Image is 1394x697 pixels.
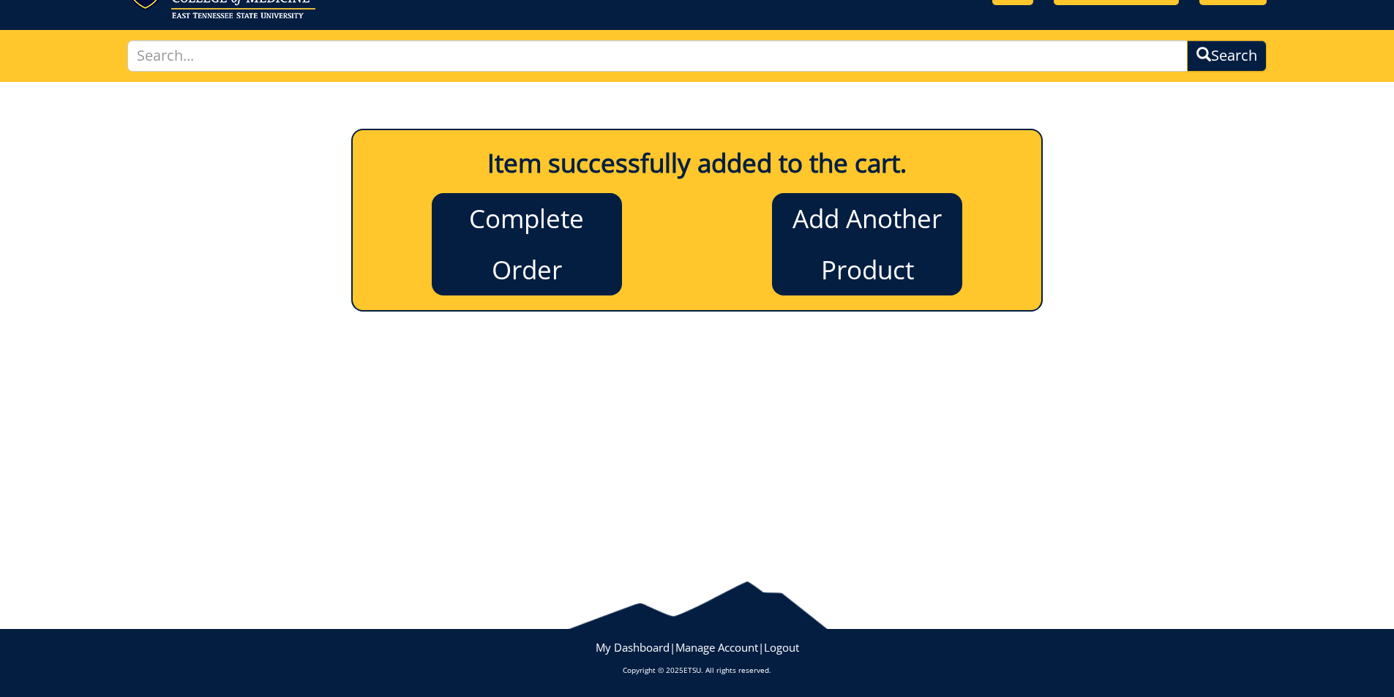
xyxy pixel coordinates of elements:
b: Item successfully added to the cart. [487,146,907,180]
a: Complete Order [432,193,622,295]
a: My Dashboard [596,640,670,655]
input: Search... [127,40,1188,72]
a: Add Another Product [772,193,962,295]
a: Logout [764,640,799,655]
a: Manage Account [675,640,758,655]
a: ETSU [683,665,701,675]
button: Search [1187,40,1267,72]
